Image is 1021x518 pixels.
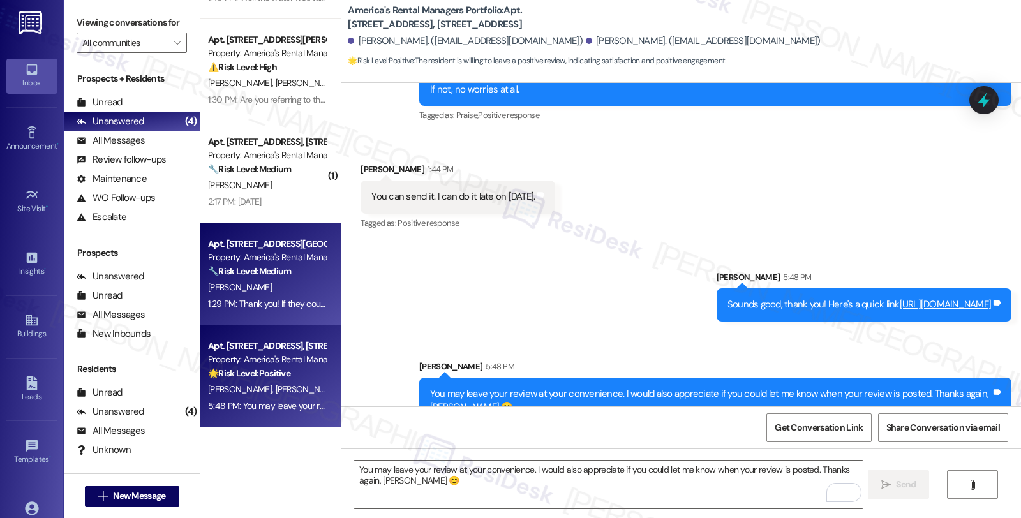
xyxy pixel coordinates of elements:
[182,112,200,131] div: (4)
[361,214,555,232] div: Tagged as:
[371,190,535,204] div: You can send it. I can do it late on [DATE].
[398,218,459,228] span: Positive response
[348,4,603,31] b: America's Rental Managers Portfolio: Apt. [STREET_ADDRESS], [STREET_ADDRESS]
[208,251,326,264] div: Property: America's Rental Managers Portfolio
[208,33,326,47] div: Apt. [STREET_ADDRESS][PERSON_NAME][PERSON_NAME]
[586,34,821,48] div: [PERSON_NAME]. ([EMAIL_ADDRESS][DOMAIN_NAME])
[208,367,290,379] strong: 🌟 Risk Level: Positive
[19,11,45,34] img: ResiDesk Logo
[208,237,326,251] div: Apt. [STREET_ADDRESS][GEOGRAPHIC_DATA][STREET_ADDRESS]
[77,191,155,205] div: WO Follow-ups
[208,77,276,89] span: [PERSON_NAME]
[77,443,131,457] div: Unknown
[727,298,991,311] div: Sounds good, thank you! Here's a quick link
[64,362,200,376] div: Residents
[208,298,831,309] div: 1:29 PM: Thank you! If they could come back out this week that would be great but if not can they...
[478,110,539,121] span: Positive response
[208,149,326,162] div: Property: America's Rental Managers Portfolio
[868,470,930,499] button: Send
[77,327,151,341] div: New Inbounds
[354,461,862,508] textarea: To enrich screen reader interactions, please activate Accessibility in Grammarly extension settings
[57,140,59,149] span: •
[766,413,871,442] button: Get Conversation Link
[113,489,165,503] span: New Message
[276,383,339,395] span: [PERSON_NAME]
[46,202,48,211] span: •
[77,211,126,224] div: Escalate
[482,360,514,373] div: 5:48 PM
[6,184,57,219] a: Site Visit •
[77,172,147,186] div: Maintenance
[64,246,200,260] div: Prospects
[276,77,339,89] span: [PERSON_NAME]
[717,270,1011,288] div: [PERSON_NAME]
[208,179,272,191] span: [PERSON_NAME]
[208,400,835,411] div: 5:48 PM: You may leave your review at your convenience. I would also appreciate if you could let ...
[208,353,326,366] div: Property: America's Rental Managers Portfolio
[6,247,57,281] a: Insights •
[775,421,863,434] span: Get Conversation Link
[430,387,991,415] div: You may leave your review at your convenience. I would also appreciate if you could let me know w...
[208,339,326,353] div: Apt. [STREET_ADDRESS], [STREET_ADDRESS]
[49,453,51,462] span: •
[174,38,181,48] i: 
[182,402,200,422] div: (4)
[208,94,471,105] div: 1:30 PM: Are you referring to the giant mold issue or the electrical issue?
[77,96,123,109] div: Unread
[77,153,166,166] div: Review follow-ups
[6,435,57,470] a: Templates •
[208,281,272,293] span: [PERSON_NAME]
[44,265,46,274] span: •
[886,421,1000,434] span: Share Conversation via email
[456,110,478,121] span: Praise ,
[6,309,57,344] a: Buildings
[77,405,144,418] div: Unanswered
[208,47,326,60] div: Property: America's Rental Managers Portfolio
[208,163,291,175] strong: 🔧 Risk Level: Medium
[208,135,326,149] div: Apt. [STREET_ADDRESS], [STREET_ADDRESS]
[424,163,453,176] div: 1:44 PM
[98,491,108,501] i: 
[881,480,891,490] i: 
[361,163,555,181] div: [PERSON_NAME]
[348,56,414,66] strong: 🌟 Risk Level: Positive
[348,54,726,68] span: : The resident is willing to leave a positive review, indicating satisfaction and positive engage...
[77,424,145,438] div: All Messages
[208,61,277,73] strong: ⚠️ Risk Level: High
[77,289,123,302] div: Unread
[6,59,57,93] a: Inbox
[967,480,977,490] i: 
[780,270,811,284] div: 5:48 PM
[208,383,276,395] span: [PERSON_NAME]
[208,196,262,207] div: 2:17 PM: [DATE]
[419,360,1011,378] div: [PERSON_NAME]
[77,386,123,399] div: Unread
[85,486,179,507] button: New Message
[6,373,57,407] a: Leads
[77,134,145,147] div: All Messages
[348,34,583,48] div: [PERSON_NAME]. ([EMAIL_ADDRESS][DOMAIN_NAME])
[82,33,167,53] input: All communities
[77,308,145,322] div: All Messages
[208,265,291,277] strong: 🔧 Risk Level: Medium
[77,13,187,33] label: Viewing conversations for
[419,106,1011,124] div: Tagged as:
[900,298,992,311] a: [URL][DOMAIN_NAME]
[77,115,144,128] div: Unanswered
[77,270,144,283] div: Unanswered
[64,72,200,85] div: Prospects + Residents
[878,413,1008,442] button: Share Conversation via email
[896,478,916,491] span: Send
